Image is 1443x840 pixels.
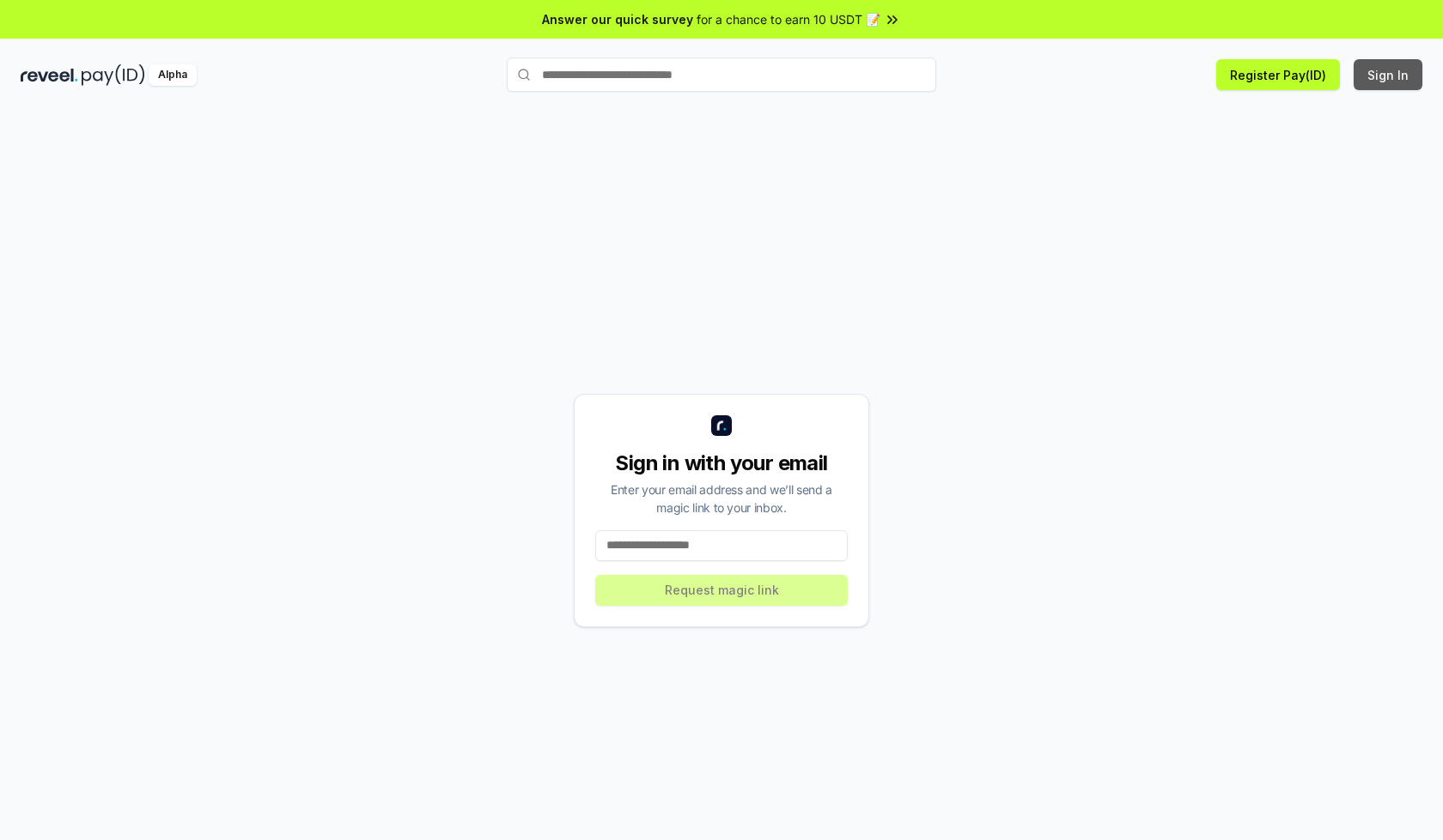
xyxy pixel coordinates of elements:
div: Sign in with your email [595,450,848,477]
span: Answer our quick survey [542,10,693,28]
button: Register Pay(ID) [1216,59,1340,90]
img: reveel_dark [21,64,78,86]
div: Alpha [149,64,197,86]
img: pay_id [82,64,145,86]
div: Enter your email address and we’ll send a magic link to your inbox. [595,480,848,517]
img: logo_small [711,415,732,436]
button: Sign In [1354,59,1422,90]
span: for a chance to earn 10 USDT 📝 [697,10,880,28]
